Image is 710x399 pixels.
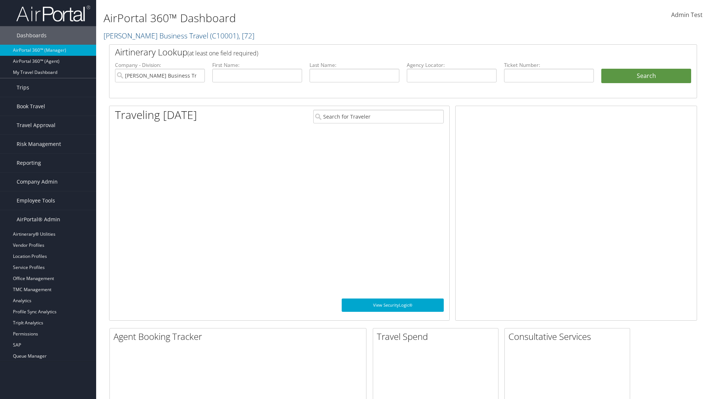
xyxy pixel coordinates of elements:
span: Employee Tools [17,191,55,210]
span: AirPortal® Admin [17,210,60,229]
span: Company Admin [17,173,58,191]
span: Book Travel [17,97,45,116]
h2: Travel Spend [377,330,498,343]
input: Search for Traveler [313,110,444,123]
span: Risk Management [17,135,61,153]
a: View SecurityLogic® [342,299,444,312]
button: Search [601,69,691,83]
span: Dashboards [17,26,47,45]
label: Ticket Number: [504,61,594,69]
span: ( C10001 ) [210,31,239,41]
h2: Agent Booking Tracker [114,330,366,343]
a: Admin Test [671,4,703,27]
h1: AirPortal 360™ Dashboard [104,10,503,26]
h2: Consultative Services [508,330,630,343]
span: Trips [17,78,29,97]
label: Company - Division: [115,61,205,69]
label: First Name: [212,61,302,69]
span: , [ 72 ] [239,31,254,41]
a: [PERSON_NAME] Business Travel [104,31,254,41]
label: Agency Locator: [407,61,497,69]
img: airportal-logo.png [16,5,90,22]
span: Reporting [17,154,41,172]
h1: Traveling [DATE] [115,107,197,123]
h2: Airtinerary Lookup [115,46,642,58]
span: Travel Approval [17,116,55,134]
span: Admin Test [671,11,703,19]
label: Last Name: [310,61,399,69]
span: (at least one field required) [187,49,258,57]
